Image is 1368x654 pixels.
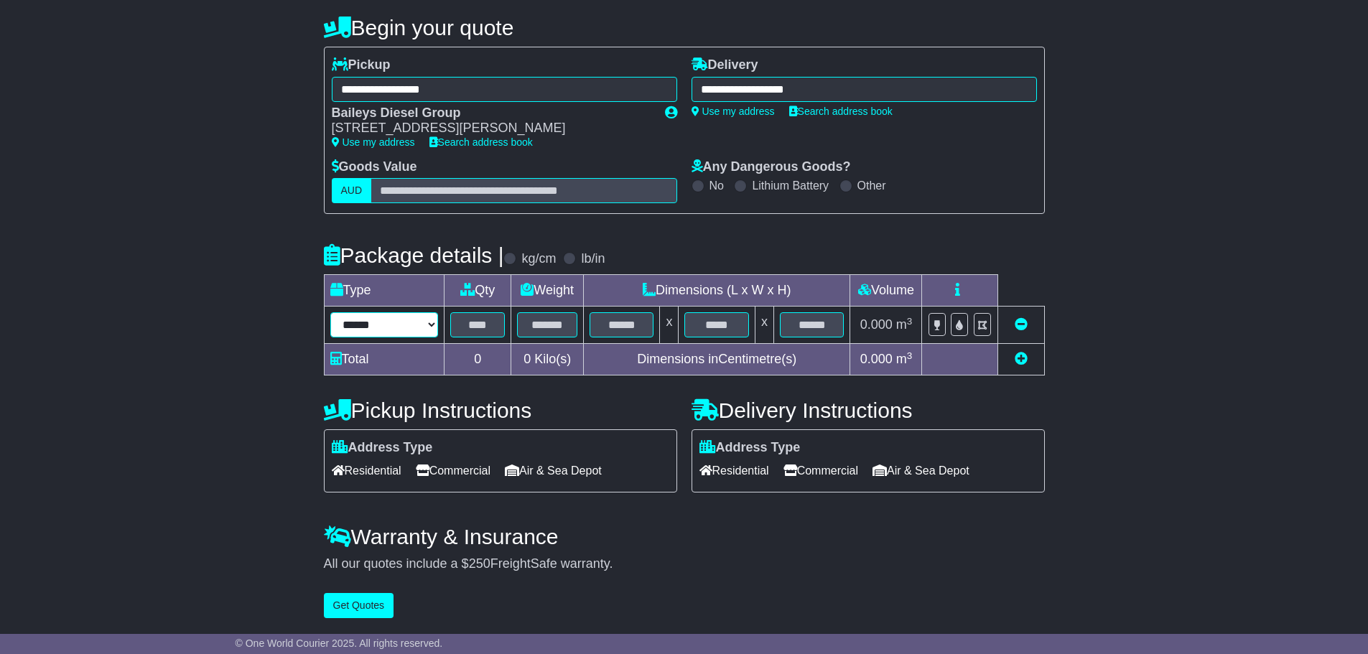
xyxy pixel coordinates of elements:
div: All our quotes include a $ FreightSafe warranty. [324,556,1045,572]
label: kg/cm [521,251,556,267]
span: Residential [332,459,401,482]
td: x [660,307,679,344]
td: Dimensions (L x W x H) [584,275,850,307]
label: Goods Value [332,159,417,175]
div: [STREET_ADDRESS][PERSON_NAME] [332,121,651,136]
span: Commercial [783,459,858,482]
td: Type [324,275,445,307]
label: Address Type [699,440,801,456]
h4: Package details | [324,243,504,267]
a: Remove this item [1015,317,1028,332]
td: Weight [511,275,584,307]
a: Add new item [1015,352,1028,366]
td: x [755,307,773,344]
span: Air & Sea Depot [873,459,969,482]
span: Commercial [416,459,490,482]
span: 250 [469,556,490,571]
td: Qty [445,275,511,307]
h4: Warranty & Insurance [324,525,1045,548]
a: Use my address [332,136,415,148]
span: 0 [524,352,531,366]
span: Residential [699,459,769,482]
span: Air & Sea Depot [505,459,602,482]
label: Delivery [692,57,758,73]
span: © One World Courier 2025. All rights reserved. [236,637,443,649]
div: Baileys Diesel Group [332,106,651,121]
label: Lithium Battery [752,179,829,192]
a: Use my address [692,106,775,117]
td: 0 [445,344,511,375]
label: Other [857,179,886,192]
td: Kilo(s) [511,344,584,375]
a: Search address book [789,106,893,117]
label: AUD [332,178,372,203]
sup: 3 [907,316,913,327]
h4: Pickup Instructions [324,398,677,422]
td: Dimensions in Centimetre(s) [584,344,850,375]
span: m [896,352,913,366]
span: m [896,317,913,332]
span: 0.000 [860,352,893,366]
h4: Begin your quote [324,16,1045,39]
button: Get Quotes [324,593,394,618]
label: No [709,179,724,192]
span: 0.000 [860,317,893,332]
td: Volume [850,275,922,307]
label: Pickup [332,57,391,73]
sup: 3 [907,350,913,361]
a: Search address book [429,136,533,148]
td: Total [324,344,445,375]
label: Any Dangerous Goods? [692,159,851,175]
label: Address Type [332,440,433,456]
h4: Delivery Instructions [692,398,1045,422]
label: lb/in [581,251,605,267]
